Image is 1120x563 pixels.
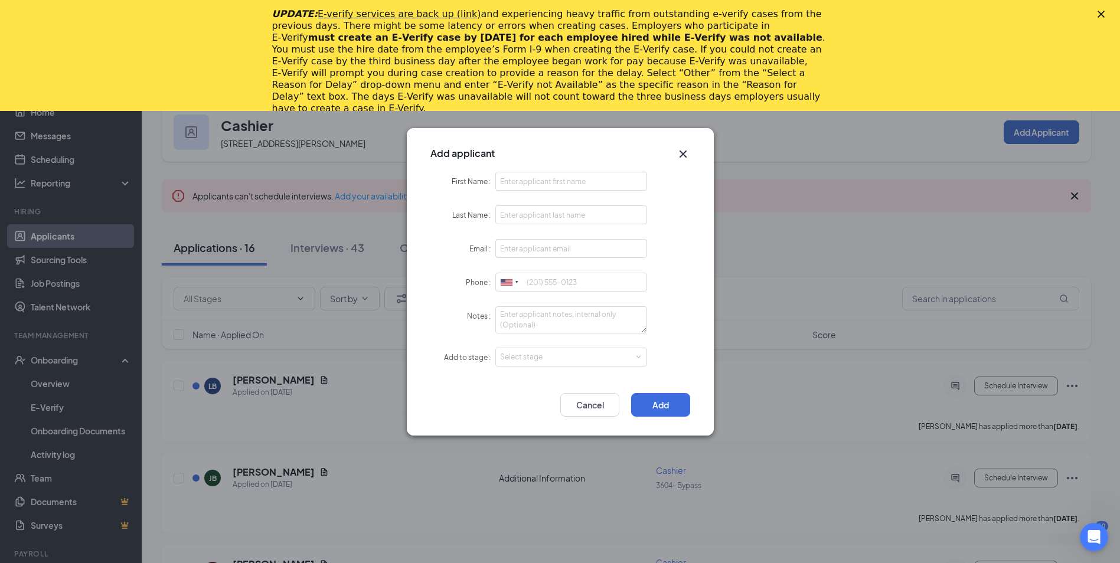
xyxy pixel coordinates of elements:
label: Last Name [452,211,495,220]
label: Notes [467,312,495,320]
button: Cancel [560,393,619,417]
div: Close [1098,11,1109,18]
i: UPDATE: [272,8,481,19]
input: (201) 555-0123 [495,273,647,292]
input: First Name [495,172,647,191]
input: Email [495,239,647,258]
label: Add to stage [444,353,495,362]
a: E-verify services are back up (link) [318,8,481,19]
div: United States: +1 [496,273,523,292]
iframe: Intercom live chat [1080,523,1108,551]
input: Last Name [495,205,647,224]
h3: Add applicant [430,147,495,160]
svg: Cross [676,147,690,161]
div: Select stage [500,351,637,363]
textarea: Notes [495,306,647,333]
button: Add [631,393,690,417]
label: First Name [452,177,495,186]
label: Phone [466,278,495,287]
button: Close [676,147,690,161]
b: must create an E‑Verify case by [DATE] for each employee hired while E‑Verify was not available [308,32,822,43]
label: Email [469,244,495,253]
div: and experiencing heavy traffic from outstanding e-verify cases from the previous days. There migh... [272,8,830,114]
